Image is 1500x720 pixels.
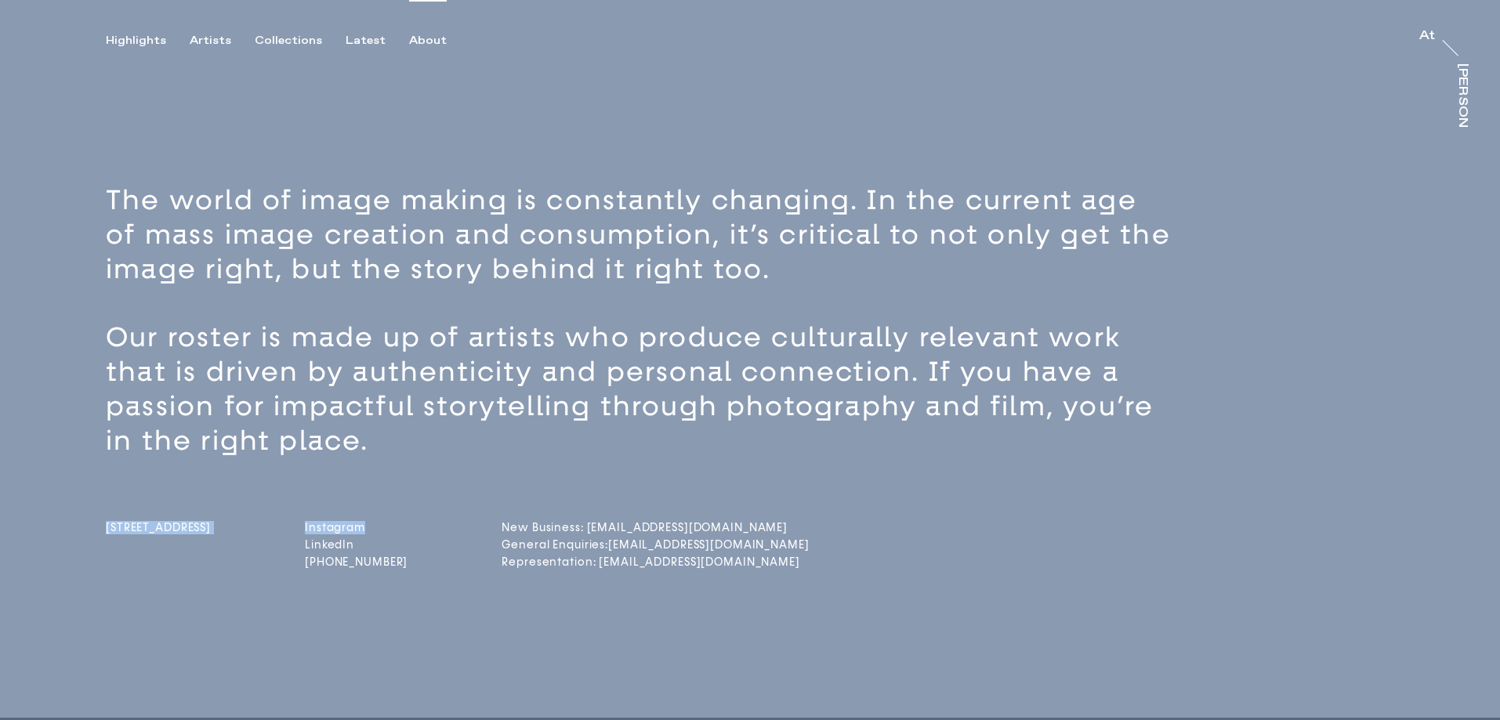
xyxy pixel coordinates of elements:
a: At [1419,30,1435,45]
div: [PERSON_NAME] [1456,63,1469,184]
button: Latest [346,34,409,48]
a: Representation: [EMAIL_ADDRESS][DOMAIN_NAME] [502,555,625,569]
div: About [409,34,447,48]
div: Collections [255,34,322,48]
p: The world of image making is constantly changing. In the current age of mass image creation and c... [106,183,1180,287]
div: Latest [346,34,386,48]
button: Artists [190,34,255,48]
a: [PHONE_NUMBER] [305,555,408,569]
button: Collections [255,34,346,48]
div: Highlights [106,34,166,48]
p: Our roster is made up of artists who produce culturally relevant work that is driven by authentic... [106,320,1180,458]
a: General Enquiries:[EMAIL_ADDRESS][DOMAIN_NAME] [502,538,625,552]
a: Instagram [305,521,408,534]
a: [PERSON_NAME] [1453,63,1469,128]
button: About [409,34,470,48]
div: Artists [190,34,231,48]
a: New Business: [EMAIL_ADDRESS][DOMAIN_NAME] [502,521,625,534]
a: LinkedIn [305,538,408,552]
button: Highlights [106,34,190,48]
span: [STREET_ADDRESS] [106,521,211,534]
a: [STREET_ADDRESS] [106,521,211,573]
